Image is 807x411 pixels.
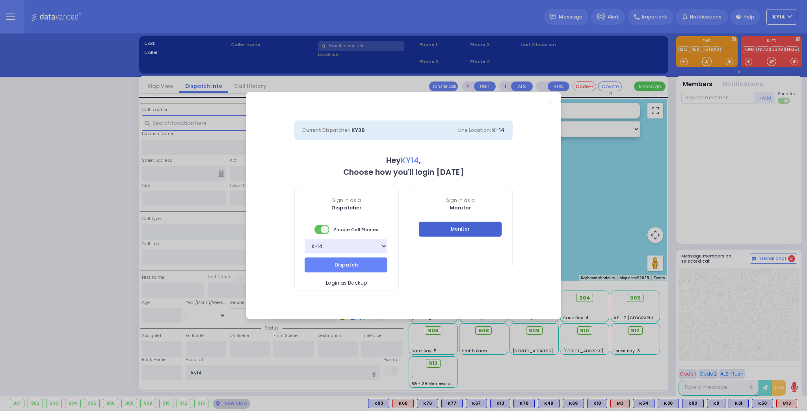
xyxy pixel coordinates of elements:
[386,155,421,166] b: Hey ,
[351,126,365,134] span: KY38
[458,127,491,133] span: Line Location:
[331,204,362,211] b: Dispatcher
[295,197,398,204] span: Sign in as a
[302,127,350,133] span: Current Dispatcher:
[492,126,505,134] span: K-14
[314,224,378,235] span: Enable Cell Phones
[401,155,419,166] span: KY14
[343,167,464,178] b: Choose how you'll login [DATE]
[409,197,513,204] span: Sign in as a
[326,279,367,287] span: Login as Backup
[419,222,502,237] button: Monitor
[450,204,471,211] b: Monitor
[305,257,387,272] button: Dispatch
[548,100,552,104] a: Close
